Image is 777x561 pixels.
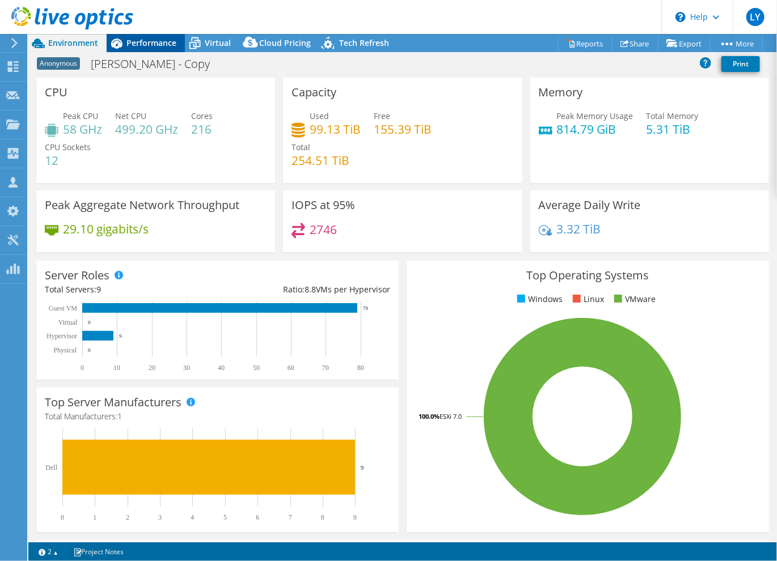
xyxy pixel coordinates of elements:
[288,364,294,372] text: 60
[115,123,178,135] h4: 499.20 GHz
[45,410,390,423] h4: Total Manufacturers:
[647,110,699,121] span: Total Memory
[259,37,311,48] span: Cloud Pricing
[149,364,155,372] text: 20
[158,513,162,521] text: 3
[374,110,390,121] span: Free
[611,293,656,305] li: VMware
[191,110,213,121] span: Cores
[440,412,462,420] tspan: ESXi 7.0
[115,110,146,121] span: Net CPU
[119,333,122,339] text: 9
[710,35,763,52] a: More
[310,223,337,236] h4: 2746
[86,58,227,70] h1: [PERSON_NAME] - Copy
[292,199,355,211] h3: IOPS at 95%
[48,37,98,48] span: Environment
[339,37,389,48] span: Tech Refresh
[45,154,91,167] h4: 12
[292,142,310,152] span: Total
[113,364,120,372] text: 10
[218,364,225,372] text: 40
[49,304,77,312] text: Guest VM
[117,411,122,422] span: 1
[45,86,67,99] h3: CPU
[45,283,217,296] div: Total Servers:
[45,269,109,282] h3: Server Roles
[612,35,658,52] a: Share
[126,37,176,48] span: Performance
[721,56,760,72] a: Print
[746,8,765,26] span: LY
[45,199,239,211] h3: Peak Aggregate Network Throughput
[363,305,369,311] text: 79
[658,35,711,52] a: Export
[322,364,329,372] text: 70
[53,346,77,354] text: Physical
[81,364,84,372] text: 0
[126,513,129,521] text: 2
[374,123,432,135] h4: 155.39 TiB
[539,86,583,99] h3: Memory
[310,110,329,121] span: Used
[37,57,80,70] span: Anonymous
[557,123,634,135] h4: 814.79 GiB
[647,123,699,135] h4: 5.31 TiB
[191,123,213,135] h4: 216
[61,513,64,521] text: 0
[223,513,227,521] text: 5
[31,545,66,559] a: 2
[557,110,634,121] span: Peak Memory Usage
[289,513,292,521] text: 7
[305,284,316,295] span: 8.8
[205,37,231,48] span: Virtual
[675,12,686,22] svg: \n
[256,513,259,521] text: 6
[558,35,613,52] a: Reports
[253,364,260,372] text: 50
[415,269,761,282] h3: Top Operating Systems
[45,142,91,152] span: CPU Sockets
[191,513,194,521] text: 4
[88,347,91,353] text: 0
[45,396,181,409] h3: Top Server Manufacturers
[183,364,190,372] text: 30
[361,464,364,471] text: 9
[514,293,563,305] li: Windows
[65,545,132,559] a: Project Notes
[557,223,601,235] h4: 3.32 TiB
[310,123,361,135] h4: 99.13 TiB
[45,464,57,471] text: Dell
[321,513,324,521] text: 8
[217,283,390,296] div: Ratio: VMs per Hypervisor
[292,154,349,167] h4: 254.51 TiB
[570,293,604,305] li: Linux
[63,110,98,121] span: Peak CPU
[58,318,78,326] text: Virtual
[93,513,96,521] text: 1
[357,364,364,372] text: 80
[539,199,641,211] h3: Average Daily Write
[96,284,101,295] span: 9
[47,332,77,340] text: Hypervisor
[419,412,440,420] tspan: 100.0%
[353,513,357,521] text: 9
[63,223,149,235] h4: 29.10 gigabits/s
[292,86,336,99] h3: Capacity
[88,320,91,325] text: 0
[63,123,102,135] h4: 58 GHz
